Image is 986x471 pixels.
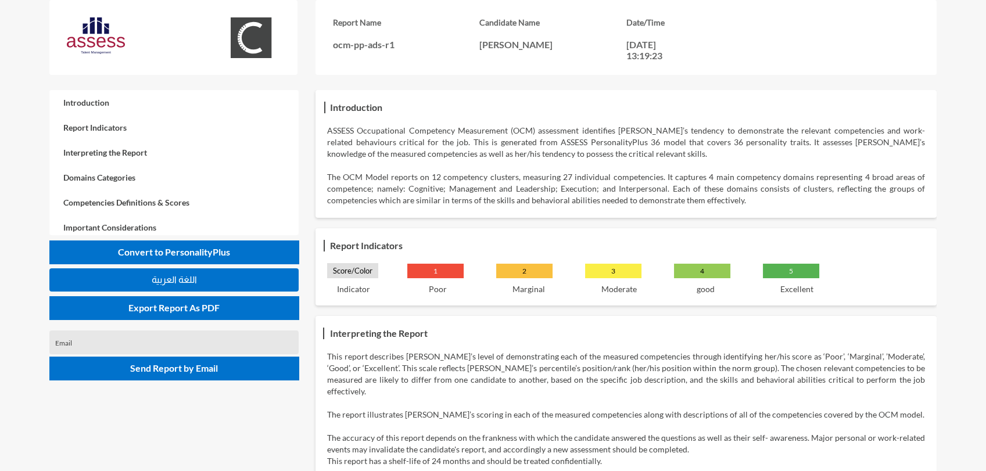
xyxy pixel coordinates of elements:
a: Important Considerations [49,215,299,240]
p: 3 [585,264,641,278]
p: [DATE] 13:19:23 [626,39,679,61]
p: The OCM Model reports on 12 competency clusters, measuring 27 individual competencies. It capture... [327,171,925,206]
button: Convert to PersonalityPlus [49,240,299,264]
span: Send Report by Email [130,362,218,373]
a: Report Indicators [49,115,299,140]
p: The report illustrates [PERSON_NAME]’s scoring in each of the measured competencies along with de... [327,409,925,420]
p: Score/Color [327,263,378,278]
p: Marginal [512,284,545,294]
h3: Candidate Name [479,17,626,27]
h3: Date/Time [626,17,773,27]
p: This report has a shelf-life of 24 months and should be treated confidentially. [327,455,925,467]
button: اللغة العربية [49,268,299,292]
h3: Interpreting the Report [327,325,431,341]
p: 4 [674,264,730,278]
p: ocm-pp-ads-r1 [333,39,479,50]
img: OCM.svg [222,17,280,58]
p: [PERSON_NAME] [479,39,626,50]
p: 5 [763,264,819,278]
p: Indicator [337,284,370,294]
p: 1 [407,264,464,278]
span: اللغة العربية [152,275,197,285]
p: 2 [496,264,553,278]
p: This report describes [PERSON_NAME]’s level of demonstrating each of the measured competencies th... [327,351,925,397]
a: Domains Categories [49,165,299,190]
p: Poor [429,284,447,294]
button: Send Report by Email [49,357,299,380]
p: Moderate [601,284,637,294]
p: The accuracy of this report depends on the frankness with which the candidate answered the questi... [327,432,925,455]
p: Excellent [780,284,813,294]
span: Export Report As PDF [128,302,220,313]
a: Introduction [49,90,299,115]
p: ASSESS Occupational Competency Measurement (OCM) assessment identifies [PERSON_NAME]’s tendency t... [327,125,925,160]
h3: Introduction [327,99,385,116]
p: good [697,284,715,294]
button: Export Report As PDF [49,296,299,319]
img: AssessLogoo.svg [67,17,125,54]
h3: Report Indicators [327,237,406,254]
span: Convert to PersonalityPlus [118,246,230,257]
a: Interpreting the Report [49,140,299,165]
a: Competencies Definitions & Scores [49,190,299,215]
h3: Report Name [333,17,479,27]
